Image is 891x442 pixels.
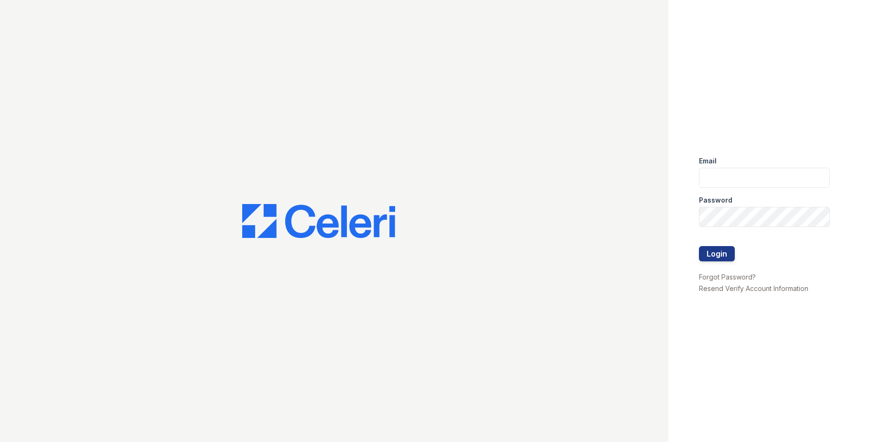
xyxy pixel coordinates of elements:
[699,246,735,261] button: Login
[242,204,395,238] img: CE_Logo_Blue-a8612792a0a2168367f1c8372b55b34899dd931a85d93a1a3d3e32e68fde9ad4.png
[699,273,756,281] a: Forgot Password?
[699,284,808,292] a: Resend Verify Account Information
[699,156,717,166] label: Email
[699,195,732,205] label: Password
